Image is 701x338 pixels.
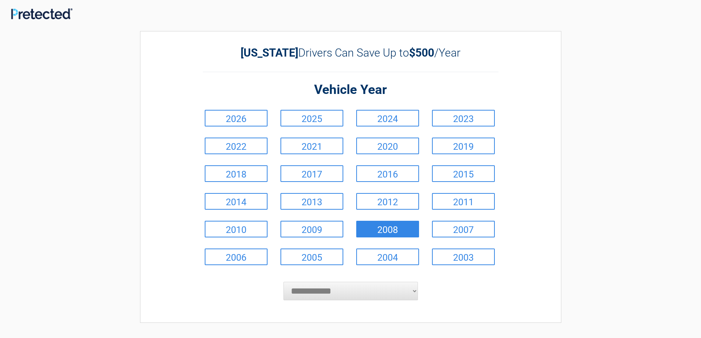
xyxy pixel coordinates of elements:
[432,221,495,237] a: 2007
[203,81,498,99] h2: Vehicle Year
[356,165,419,182] a: 2016
[11,8,72,19] img: Main Logo
[356,138,419,154] a: 2020
[280,221,343,237] a: 2009
[205,193,268,210] a: 2014
[356,193,419,210] a: 2012
[280,110,343,126] a: 2025
[280,193,343,210] a: 2013
[205,110,268,126] a: 2026
[432,138,495,154] a: 2019
[432,165,495,182] a: 2015
[205,249,268,265] a: 2006
[205,138,268,154] a: 2022
[280,138,343,154] a: 2021
[432,249,495,265] a: 2003
[432,110,495,126] a: 2023
[280,249,343,265] a: 2005
[205,221,268,237] a: 2010
[356,221,419,237] a: 2008
[409,46,434,59] b: $500
[356,249,419,265] a: 2004
[432,193,495,210] a: 2011
[356,110,419,126] a: 2024
[205,165,268,182] a: 2018
[241,46,298,59] b: [US_STATE]
[203,46,498,59] h2: Drivers Can Save Up to /Year
[280,165,343,182] a: 2017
